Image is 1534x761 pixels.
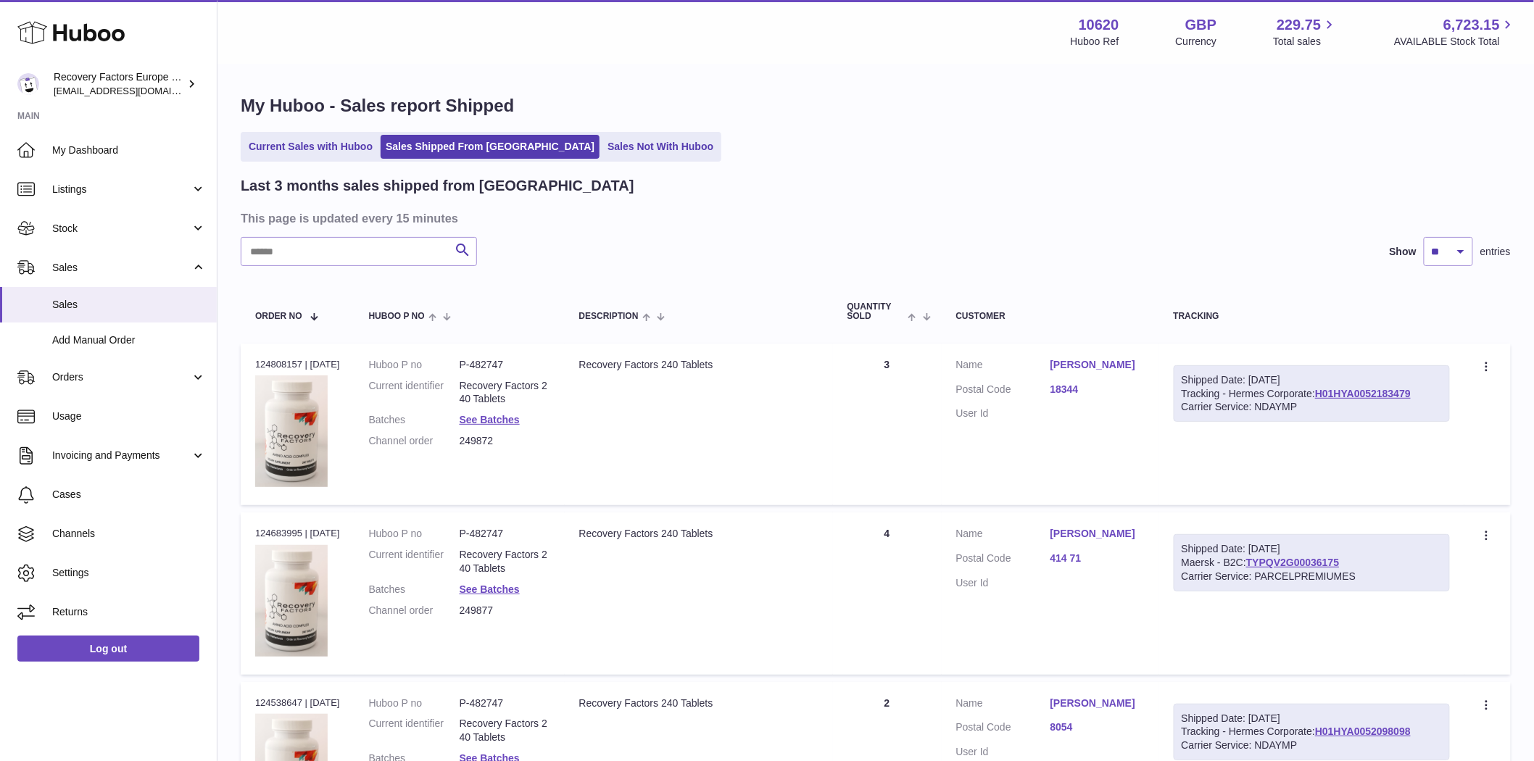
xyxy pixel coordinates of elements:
label: Show [1390,245,1417,259]
dd: 249872 [460,434,550,448]
span: Sales [52,261,191,275]
span: Quantity Sold [847,302,905,321]
div: Shipped Date: [DATE] [1182,712,1442,725]
dt: Postal Code [956,720,1050,738]
div: Carrier Service: PARCELPREMIUMES [1182,570,1442,583]
a: [PERSON_NAME] [1050,527,1145,541]
a: 229.75 Total sales [1273,15,1338,49]
strong: 10620 [1079,15,1119,35]
dt: Huboo P no [369,696,460,710]
dd: Recovery Factors 240 Tablets [460,548,550,575]
dt: Current identifier [369,717,460,744]
span: Huboo P no [369,312,425,321]
span: Invoicing and Payments [52,449,191,462]
dt: User Id [956,576,1050,590]
dd: Recovery Factors 240 Tablets [460,717,550,744]
a: [PERSON_NAME] [1050,358,1145,372]
div: Tracking - Hermes Corporate: [1174,365,1450,423]
strong: GBP [1185,15,1216,35]
a: Sales Shipped From [GEOGRAPHIC_DATA] [381,135,600,159]
span: Cases [52,488,206,502]
div: Recovery Factors 240 Tablets [579,527,818,541]
div: 124683995 | [DATE] [255,527,340,540]
span: Total sales [1273,35,1338,49]
span: Usage [52,409,206,423]
a: 18344 [1050,383,1145,396]
span: Order No [255,312,302,321]
div: Currency [1176,35,1217,49]
img: bottle_photo_whitebg.jpg [255,375,328,487]
div: Carrier Service: NDAYMP [1182,739,1442,752]
span: Add Manual Order [52,333,206,347]
a: [PERSON_NAME] [1050,696,1145,710]
span: Channels [52,527,206,541]
a: 8054 [1050,720,1145,734]
span: My Dashboard [52,144,206,157]
div: Recovery Factors 240 Tablets [579,358,818,372]
dt: Channel order [369,434,460,448]
div: Recovery Factors Europe Ltd [54,70,184,98]
img: internalAdmin-10620@internal.huboo.com [17,73,39,95]
dt: Name [956,696,1050,714]
dd: Recovery Factors 240 Tablets [460,379,550,407]
h3: This page is updated every 15 minutes [241,210,1507,226]
a: TYPQV2G00036175 [1246,557,1339,568]
div: Customer [956,312,1145,321]
dt: Batches [369,413,460,427]
dt: Huboo P no [369,527,460,541]
dt: Name [956,358,1050,375]
a: See Batches [460,583,520,595]
dt: Postal Code [956,552,1050,569]
h1: My Huboo - Sales report Shipped [241,94,1511,117]
dt: User Id [956,745,1050,759]
dd: 249877 [460,604,550,617]
a: See Batches [460,414,520,425]
div: 124538647 | [DATE] [255,696,340,710]
span: 6,723.15 [1443,15,1500,35]
img: bottle_photo_whitebg.jpg [255,545,328,657]
span: Returns [52,605,206,619]
div: Recovery Factors 240 Tablets [579,696,818,710]
dt: Batches [369,583,460,596]
span: Sales [52,298,206,312]
dd: P-482747 [460,358,550,372]
div: Carrier Service: NDAYMP [1182,400,1442,414]
div: Huboo Ref [1071,35,1119,49]
a: H01HYA0052183479 [1315,388,1411,399]
div: Shipped Date: [DATE] [1182,373,1442,387]
div: Tracking - Hermes Corporate: [1174,704,1450,761]
a: H01HYA0052098098 [1315,725,1411,737]
td: 3 [833,344,942,505]
a: Sales Not With Huboo [602,135,718,159]
div: Maersk - B2C: [1174,534,1450,591]
h2: Last 3 months sales shipped from [GEOGRAPHIC_DATA] [241,176,634,196]
div: 124808157 | [DATE] [255,358,340,371]
dt: Name [956,527,1050,544]
dt: Huboo P no [369,358,460,372]
dt: Current identifier [369,548,460,575]
div: Shipped Date: [DATE] [1182,542,1442,556]
td: 4 [833,512,942,674]
a: 6,723.15 AVAILABLE Stock Total [1394,15,1517,49]
span: [EMAIL_ADDRESS][DOMAIN_NAME] [54,85,213,96]
a: Log out [17,636,199,662]
a: 414 71 [1050,552,1145,565]
span: Listings [52,183,191,196]
dt: Postal Code [956,383,1050,400]
span: Settings [52,566,206,580]
span: Stock [52,222,191,236]
dt: User Id [956,407,1050,420]
dt: Channel order [369,604,460,617]
span: 229.75 [1277,15,1321,35]
a: Current Sales with Huboo [244,135,378,159]
dd: P-482747 [460,527,550,541]
div: Tracking [1174,312,1450,321]
span: Orders [52,370,191,384]
span: entries [1480,245,1511,259]
dt: Current identifier [369,379,460,407]
span: Description [579,312,639,321]
span: AVAILABLE Stock Total [1394,35,1517,49]
dd: P-482747 [460,696,550,710]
